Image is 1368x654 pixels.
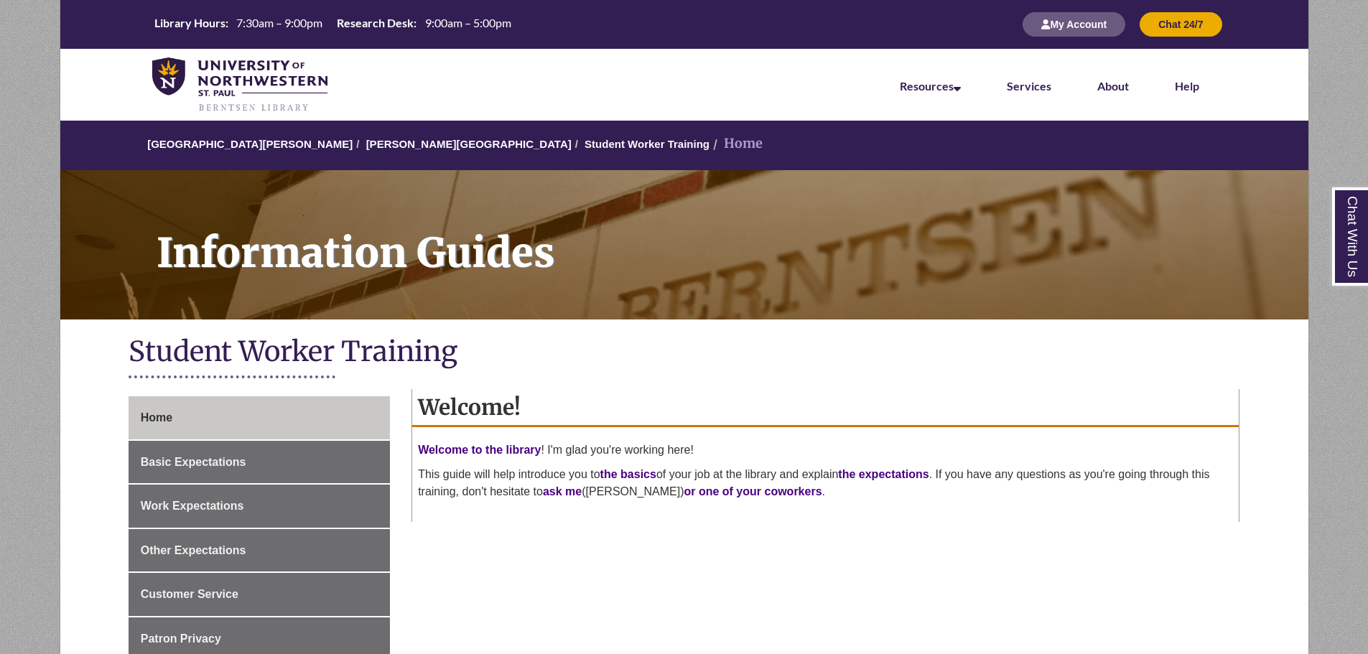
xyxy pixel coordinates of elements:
a: Work Expectations [129,485,390,528]
a: Chat 24/7 [1140,18,1222,30]
th: Library Hours: [149,15,231,31]
a: Other Expectations [129,529,390,572]
a: Information Guides [60,170,1308,319]
strong: the basics [600,468,656,480]
span: Home [141,411,172,424]
a: Customer Service [129,573,390,616]
a: Services [1007,79,1051,93]
a: [GEOGRAPHIC_DATA][PERSON_NAME] [147,138,353,150]
span: Basic Expectations [141,456,246,468]
a: [PERSON_NAME][GEOGRAPHIC_DATA] [366,138,572,150]
span: Work Expectations [141,500,244,512]
p: ! I'm glad you're working here! [418,442,1233,459]
img: UNWSP Library Logo [152,57,328,113]
li: Home [709,134,763,154]
a: Hours Today [149,15,517,34]
span: 9:00am – 5:00pm [425,16,511,29]
table: Hours Today [149,15,517,33]
span: Patron Privacy [141,632,221,645]
strong: or one of your coworkers [684,485,822,497]
span: Customer Service [141,588,238,600]
h2: Welcome! [412,389,1239,427]
th: Research Desk: [331,15,419,31]
strong: ask me [543,485,582,497]
button: Chat 24/7 [1140,12,1222,37]
p: This guide will help introduce you to of your job at the library and explain . If you have any qu... [418,466,1233,500]
h1: Information Guides [141,170,1308,301]
span: 7:30am – 9:00pm [236,16,322,29]
a: Basic Expectations [129,441,390,484]
a: Student Worker Training [585,138,709,150]
strong: the expectations [838,468,929,480]
strong: Welcome to the library [418,444,541,456]
a: Home [129,396,390,439]
button: My Account [1023,12,1125,37]
h1: Student Worker Training [129,334,1240,372]
a: Help [1175,79,1199,93]
a: My Account [1023,18,1125,30]
a: About [1097,79,1129,93]
a: Resources [900,79,961,93]
span: Other Expectations [141,544,246,556]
